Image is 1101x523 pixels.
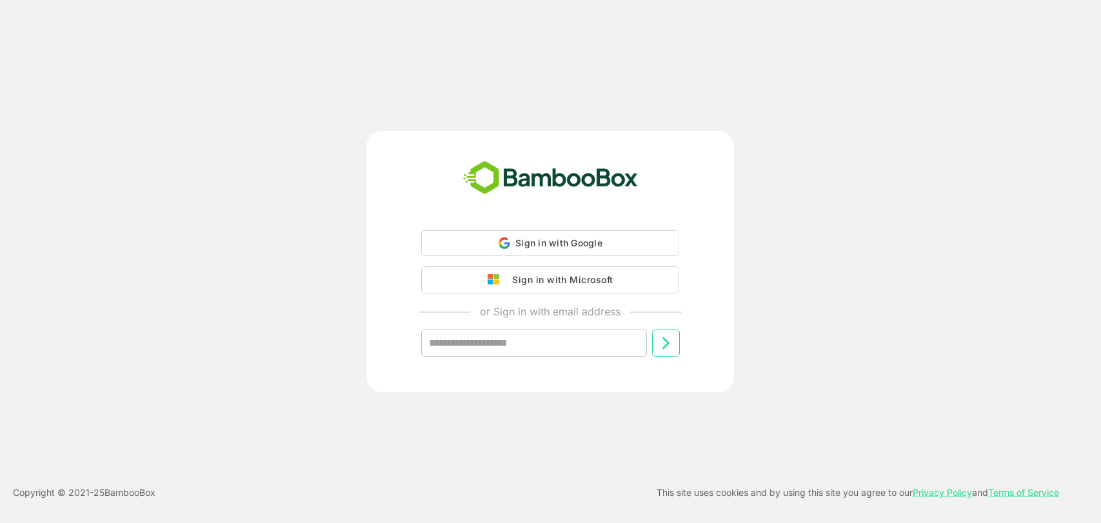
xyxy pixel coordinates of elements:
[480,304,620,319] p: or Sign in with email address
[506,271,613,288] div: Sign in with Microsoft
[488,274,506,286] img: google
[421,266,679,293] button: Sign in with Microsoft
[421,230,679,256] div: Sign in with Google
[515,237,602,248] span: Sign in with Google
[657,485,1059,500] p: This site uses cookies and by using this site you agree to our and
[913,487,972,498] a: Privacy Policy
[988,487,1059,498] a: Terms of Service
[13,485,155,500] p: Copyright © 2021- 25 BambooBox
[456,157,645,199] img: bamboobox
